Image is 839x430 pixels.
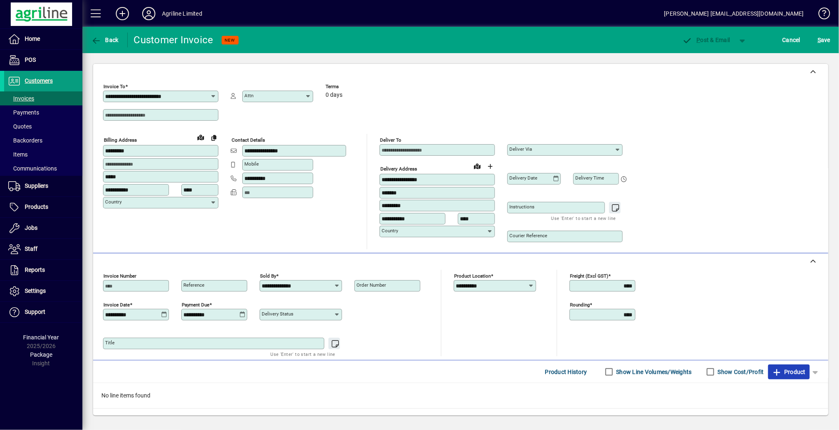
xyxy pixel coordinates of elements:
span: Quotes [8,123,32,130]
label: Show Cost/Profit [716,368,764,376]
app-page-header-button: Back [82,33,128,47]
span: Customers [25,77,53,84]
button: Post & Email [678,33,734,47]
span: POS [25,56,36,63]
span: Reports [25,266,45,273]
span: Items [8,151,28,158]
mat-label: Delivery time [575,175,604,181]
span: Product History [545,365,587,379]
span: Staff [25,245,37,252]
mat-label: Instructions [509,204,534,210]
div: Customer Invoice [134,33,213,47]
div: No line items found [93,383,828,408]
a: Support [4,302,82,322]
button: Add [109,6,136,21]
mat-label: Delivery status [262,311,293,317]
span: Invoices [8,95,34,102]
a: Communications [4,161,82,175]
span: ave [818,33,830,47]
mat-label: Deliver via [509,146,532,152]
mat-label: Country [382,228,398,234]
a: Jobs [4,218,82,238]
label: Show Line Volumes/Weights [615,368,692,376]
span: Back [91,37,119,43]
a: Settings [4,281,82,301]
mat-label: Order number [356,282,386,288]
button: Cancel [780,33,803,47]
span: S [818,37,821,43]
span: NEW [225,37,235,43]
mat-label: Freight (excl GST) [570,273,608,279]
mat-label: Reference [183,282,204,288]
mat-label: Invoice number [103,273,136,279]
a: Home [4,29,82,49]
span: ost & Email [682,37,730,43]
a: Quotes [4,119,82,133]
mat-label: Payment due [182,302,209,308]
span: Package [30,351,52,358]
a: View on map [194,131,207,144]
mat-label: Rounding [570,302,590,308]
span: Backorders [8,137,42,144]
mat-label: Country [105,199,122,205]
mat-label: Invoice To [103,84,125,89]
button: Product [768,365,810,379]
a: View on map [471,159,484,173]
span: P [697,37,701,43]
button: Product History [542,365,591,379]
a: Staff [4,239,82,259]
span: Terms [326,84,375,89]
button: Copy to Delivery address [207,131,220,144]
div: [PERSON_NAME] [EMAIL_ADDRESS][DOMAIN_NAME] [664,7,804,20]
span: Jobs [25,224,37,231]
span: Products [25,203,48,210]
button: Choose address [484,160,497,173]
mat-label: Delivery date [509,175,537,181]
a: Knowledge Base [812,2,829,28]
a: Invoices [4,91,82,105]
mat-label: Mobile [244,161,259,167]
span: Payments [8,109,39,116]
mat-label: Attn [244,93,253,98]
mat-label: Title [105,340,115,346]
mat-hint: Use 'Enter' to start a new line [551,213,616,223]
span: Product [772,365,806,379]
span: Suppliers [25,182,48,189]
a: Backorders [4,133,82,147]
span: Support [25,308,45,315]
a: Payments [4,105,82,119]
span: Communications [8,165,57,172]
span: Settings [25,287,46,294]
mat-label: Sold by [260,273,276,279]
button: Save [816,33,832,47]
a: POS [4,50,82,70]
a: Products [4,197,82,217]
a: Suppliers [4,176,82,196]
mat-label: Deliver To [380,137,401,143]
span: Home [25,35,40,42]
mat-label: Invoice date [103,302,130,308]
button: Profile [136,6,162,21]
a: Items [4,147,82,161]
button: Back [89,33,121,47]
a: Reports [4,260,82,280]
mat-label: Courier Reference [509,233,547,238]
div: Agriline Limited [162,7,202,20]
span: 0 days [326,92,342,98]
mat-label: Product location [454,273,491,279]
mat-hint: Use 'Enter' to start a new line [271,349,335,359]
span: Cancel [783,33,801,47]
span: Financial Year [23,334,59,341]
